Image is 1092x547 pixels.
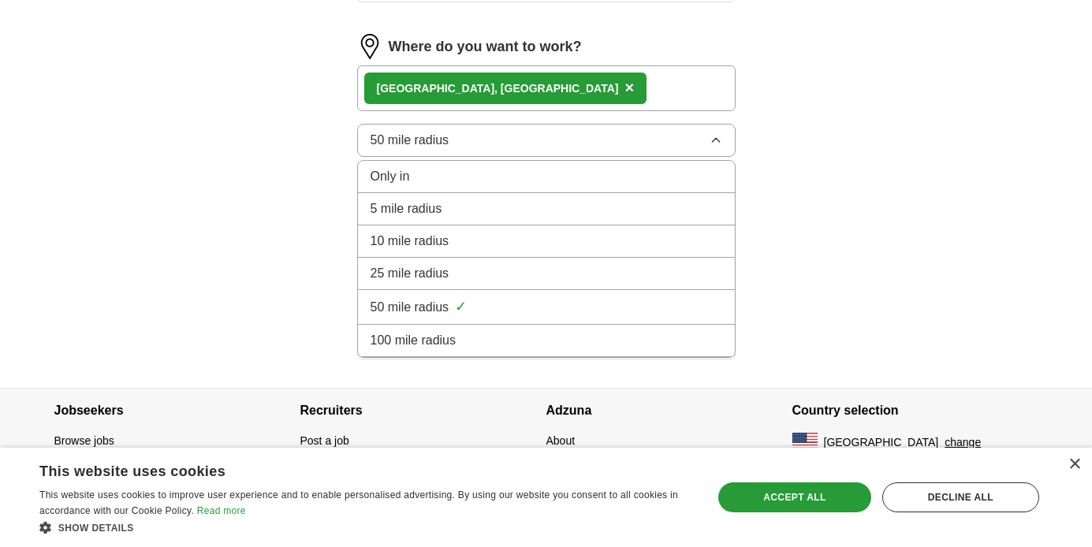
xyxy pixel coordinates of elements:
button: change [945,434,981,451]
div: Accept all [718,482,871,512]
h4: Country selection [792,389,1038,433]
img: location.png [357,34,382,59]
span: ✓ [455,296,467,318]
span: 50 mile radius [371,131,449,150]
span: Show details [58,523,134,534]
span: 25 mile radius [371,264,449,283]
a: Browse jobs [54,434,114,447]
div: Close [1068,459,1080,471]
span: 50 mile radius [371,298,449,317]
div: This website uses cookies [39,457,654,481]
span: 10 mile radius [371,232,449,251]
span: 100 mile radius [371,331,457,350]
button: 50 mile radius [357,124,736,157]
a: About [546,434,576,447]
span: 5 mile radius [371,199,442,218]
img: US flag [792,433,818,452]
div: Show details [39,519,693,535]
button: × [624,76,634,100]
span: × [624,79,634,96]
div: [GEOGRAPHIC_DATA], [GEOGRAPHIC_DATA] [377,80,619,97]
a: Read more, opens a new window [197,505,246,516]
label: Where do you want to work? [389,36,582,58]
span: [GEOGRAPHIC_DATA] [824,434,939,451]
span: Only in [371,167,410,186]
div: Decline all [882,482,1039,512]
a: Post a job [300,434,349,447]
span: This website uses cookies to improve user experience and to enable personalised advertising. By u... [39,489,678,516]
